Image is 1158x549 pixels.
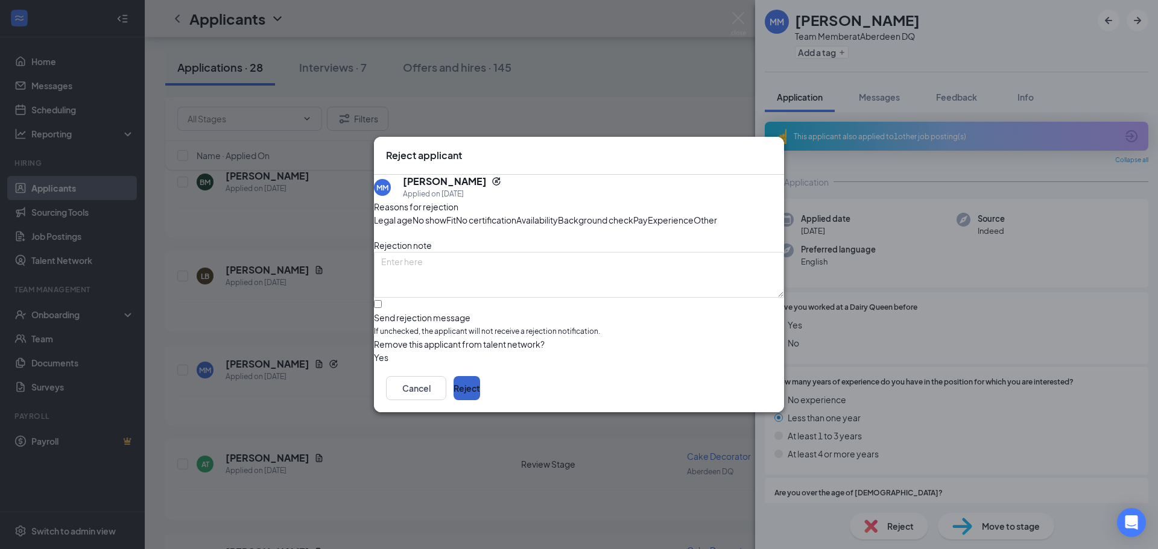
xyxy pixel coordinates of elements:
span: Legal age [374,213,413,227]
span: Rejection note [374,240,432,251]
h3: Reject applicant [386,149,462,162]
button: Reject [454,376,480,400]
input: Send rejection messageIf unchecked, the applicant will not receive a rejection notification. [374,300,382,308]
span: Reasons for rejection [374,201,458,212]
span: Fit [446,213,456,227]
span: If unchecked, the applicant will not receive a rejection notification. [374,326,784,337]
span: Other [694,213,717,227]
span: Experience [648,213,694,227]
span: Pay [633,213,648,227]
div: Open Intercom Messenger [1117,508,1146,537]
button: Cancel [386,376,446,400]
h5: [PERSON_NAME] [403,175,487,188]
span: Remove this applicant from talent network? [374,339,545,350]
span: Background check [558,213,633,227]
div: Applied on [DATE] [403,188,501,200]
div: Send rejection message [374,312,784,324]
div: MM [376,183,388,193]
span: Yes [374,351,388,364]
span: No show [413,213,446,227]
span: No certification [456,213,516,227]
span: Availability [516,213,558,227]
svg: Reapply [492,177,501,186]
